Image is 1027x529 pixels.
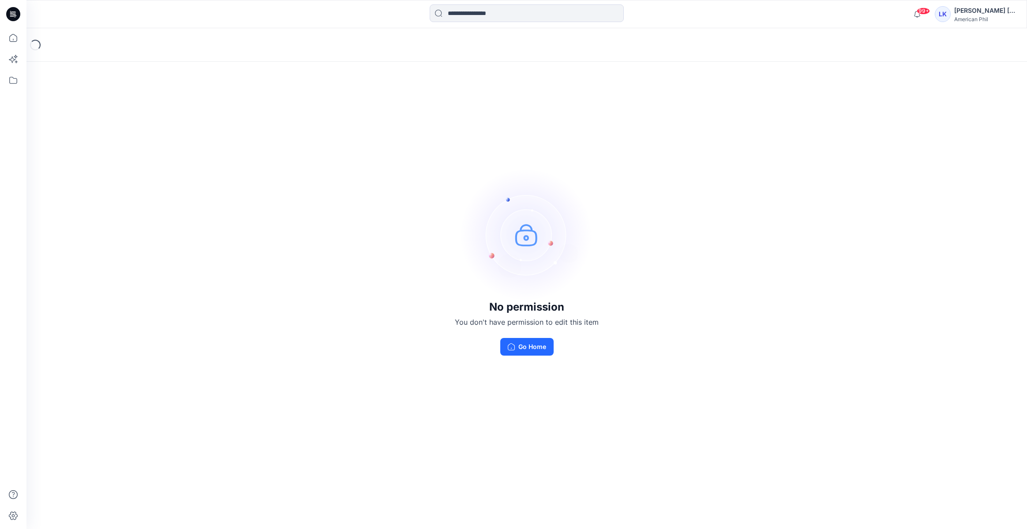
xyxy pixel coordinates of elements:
button: Go Home [500,338,554,356]
p: You don't have permission to edit this item [455,317,599,327]
h3: No permission [455,301,599,313]
div: American Phil [954,16,1016,23]
div: LK [935,6,951,22]
span: 99+ [917,8,930,15]
img: no-perm.svg [461,169,593,301]
div: [PERSON_NAME] [PERSON_NAME] [954,5,1016,16]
